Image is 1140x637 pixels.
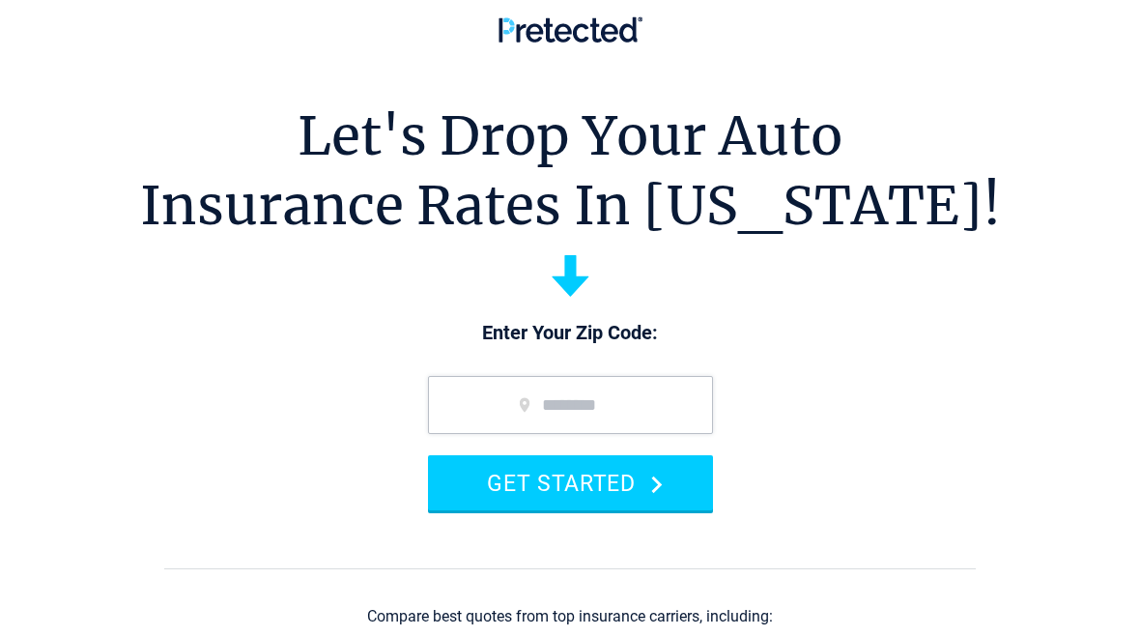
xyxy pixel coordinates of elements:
[428,455,713,510] button: GET STARTED
[428,376,713,434] input: zip code
[140,101,1001,241] h1: Let's Drop Your Auto Insurance Rates In [US_STATE]!
[499,16,642,43] img: Pretected Logo
[409,320,732,347] p: Enter Your Zip Code:
[367,608,773,625] div: Compare best quotes from top insurance carriers, including:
